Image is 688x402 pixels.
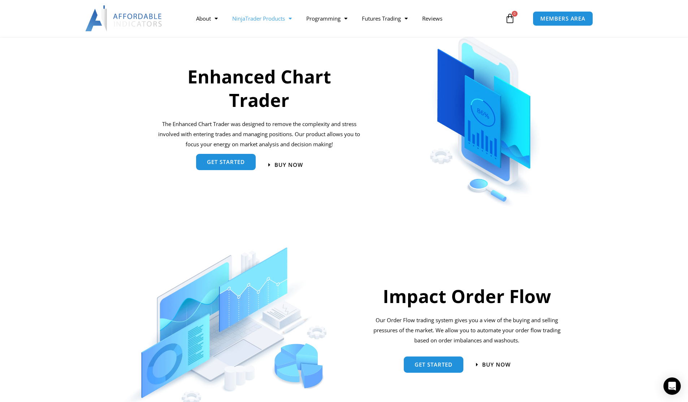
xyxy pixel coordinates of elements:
[370,285,564,308] h2: Impact Order Flow
[157,65,362,112] h2: Enhanced Chart Trader
[663,377,681,395] div: Open Intercom Messenger
[476,362,511,367] a: BUY NOW
[540,16,585,21] span: MEMBERS AREA
[189,10,503,27] nav: Menu
[189,10,225,27] a: About
[482,362,511,367] span: BUY NOW
[207,161,245,166] span: get started
[268,162,303,168] a: Buy now
[533,11,593,26] a: MEMBERS AREA
[370,315,564,346] div: Our Order Flow trading system gives you a view of the buying and selling pressures of the market....
[225,10,299,27] a: NinjaTrader Products
[157,119,362,150] p: The Enhanced Chart Trader was designed to remove the complexity and stress involved with entering...
[404,16,566,210] img: ChartTrader | Affordable Indicators – NinjaTrader
[274,162,303,168] span: Buy now
[85,5,163,31] img: LogoAI | Affordable Indicators – NinjaTrader
[512,11,518,17] span: 0
[299,10,355,27] a: Programming
[415,362,453,367] span: Get started
[355,10,415,27] a: Futures Trading
[404,356,463,373] a: Get started
[494,8,526,29] a: 0
[415,10,450,27] a: Reviews
[196,155,256,172] a: get started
